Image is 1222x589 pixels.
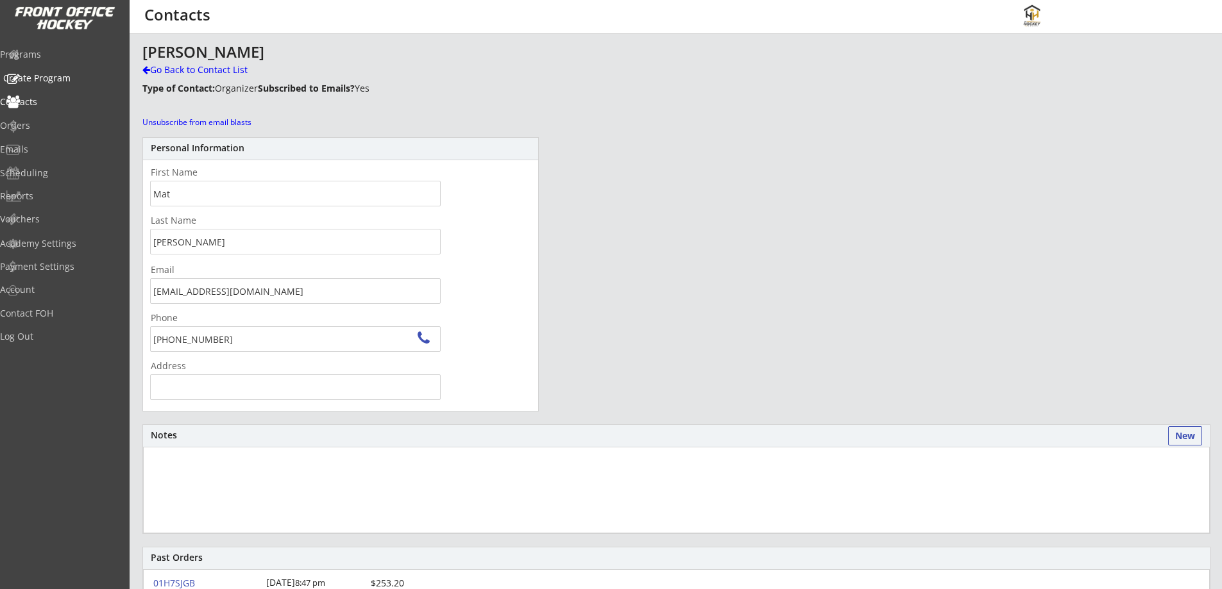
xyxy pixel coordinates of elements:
[153,579,259,589] a: 01H7SJGB
[151,216,229,225] div: Last Name
[151,361,229,370] div: Address
[151,313,229,322] div: Phone
[142,117,259,128] div: Unsubscribe from email blasts
[142,80,420,96] div: Organizer Yes
[153,579,259,588] div: 01H7SJGB
[151,431,1202,440] div: Notes
[151,144,530,153] div: Personal Information
[1168,426,1202,445] button: New
[142,82,215,94] strong: Type of Contact:
[295,577,325,588] font: 8:47 pm
[3,74,119,83] div: Create Program
[151,553,1202,562] div: Past Orders
[371,579,439,588] div: $253.20
[151,168,229,177] div: First Name
[142,44,901,60] div: [PERSON_NAME]
[151,265,441,274] div: Email
[142,63,307,76] div: Go Back to Contact List
[258,82,355,94] strong: Subscribed to Emails?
